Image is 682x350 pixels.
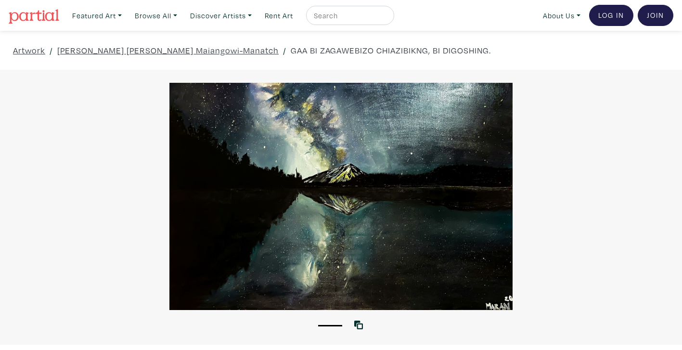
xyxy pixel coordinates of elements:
[57,44,279,57] a: [PERSON_NAME] [PERSON_NAME] Maiangowi-Manatch
[539,6,585,26] a: About Us
[318,325,342,326] button: 1 of 1
[638,5,673,26] a: Join
[186,6,256,26] a: Discover Artists
[130,6,181,26] a: Browse All
[291,44,491,57] a: GAA BI ZAGAWEBIZO CHIAZIBIKNG, BI DIGOSHING.
[13,44,45,57] a: Artwork
[589,5,633,26] a: Log In
[260,6,297,26] a: Rent Art
[68,6,126,26] a: Featured Art
[283,44,286,57] span: /
[313,10,385,22] input: Search
[50,44,53,57] span: /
